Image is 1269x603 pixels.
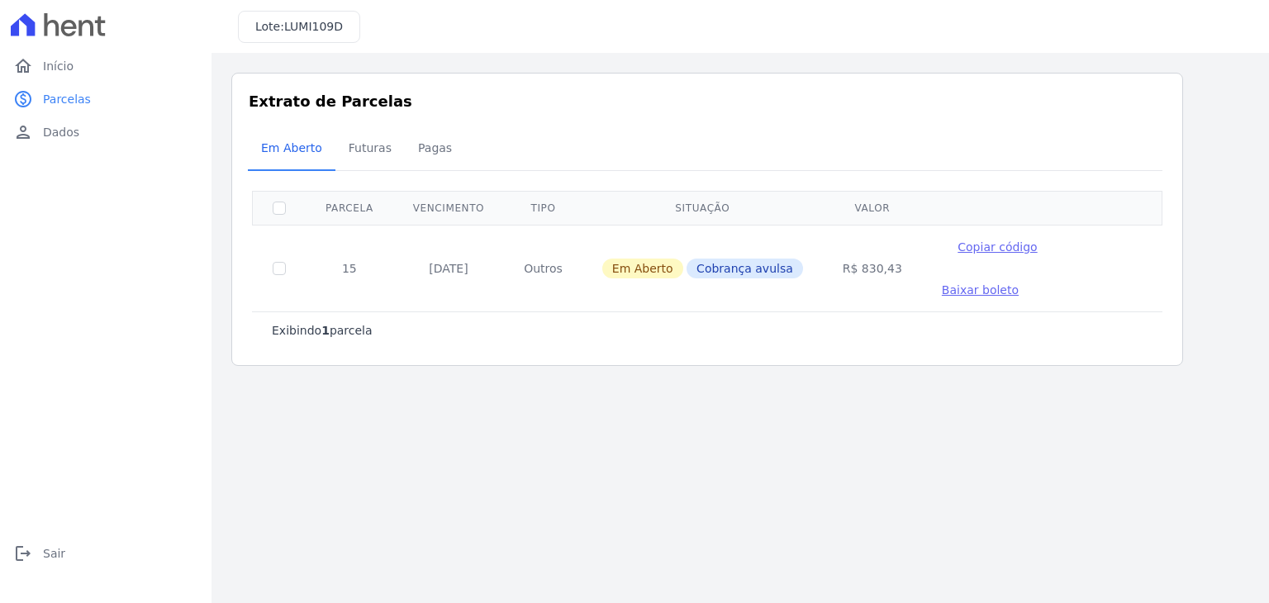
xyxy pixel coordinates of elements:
[339,131,402,164] span: Futuras
[7,537,205,570] a: logoutSair
[335,128,405,171] a: Futuras
[504,191,582,225] th: Tipo
[393,191,504,225] th: Vencimento
[7,83,205,116] a: paidParcelas
[43,91,91,107] span: Parcelas
[43,58,74,74] span: Início
[43,545,65,562] span: Sair
[504,225,582,311] td: Outros
[306,191,393,225] th: Parcela
[942,283,1019,297] span: Baixar boleto
[13,544,33,563] i: logout
[43,124,79,140] span: Dados
[942,282,1019,298] a: Baixar boleto
[13,122,33,142] i: person
[13,56,33,76] i: home
[272,322,373,339] p: Exibindo parcela
[284,20,343,33] span: LUMI109D
[306,225,393,311] td: 15
[393,225,504,311] td: [DATE]
[248,128,335,171] a: Em Aberto
[942,239,1053,255] button: Copiar código
[408,131,462,164] span: Pagas
[602,259,683,278] span: Em Aberto
[7,50,205,83] a: homeInício
[687,259,803,278] span: Cobrança avulsa
[958,240,1037,254] span: Copiar código
[13,89,33,109] i: paid
[321,324,330,337] b: 1
[7,116,205,149] a: personDados
[823,191,922,225] th: Valor
[255,18,343,36] h3: Lote:
[582,191,823,225] th: Situação
[823,225,922,311] td: R$ 830,43
[405,128,465,171] a: Pagas
[251,131,332,164] span: Em Aberto
[249,90,1166,112] h3: Extrato de Parcelas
